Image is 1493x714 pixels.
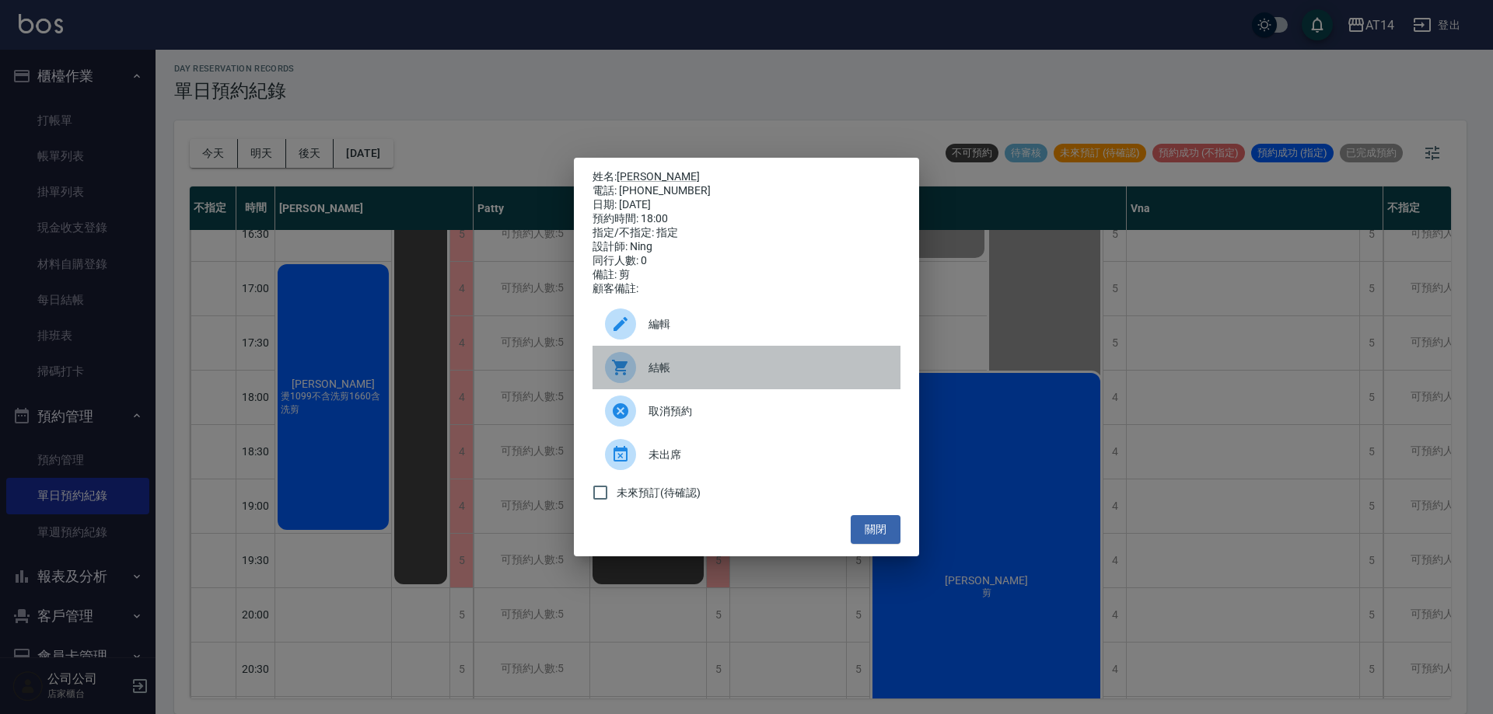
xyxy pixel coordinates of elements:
[593,254,900,268] div: 同行人數: 0
[851,515,900,544] button: 關閉
[649,447,888,463] span: 未出席
[593,198,900,212] div: 日期: [DATE]
[593,433,900,476] div: 未出席
[593,240,900,254] div: 設計師: Ning
[617,485,701,501] span: 未來預訂(待確認)
[649,403,888,420] span: 取消預約
[593,302,900,346] div: 編輯
[593,389,900,433] div: 取消預約
[593,226,900,240] div: 指定/不指定: 指定
[593,346,900,389] a: 結帳
[593,184,900,198] div: 電話: [PHONE_NUMBER]
[593,282,900,296] div: 顧客備註:
[649,316,888,333] span: 編輯
[593,212,900,226] div: 預約時間: 18:00
[649,360,888,376] span: 結帳
[617,170,700,183] a: [PERSON_NAME]
[593,268,900,282] div: 備註: 剪
[593,170,900,184] p: 姓名:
